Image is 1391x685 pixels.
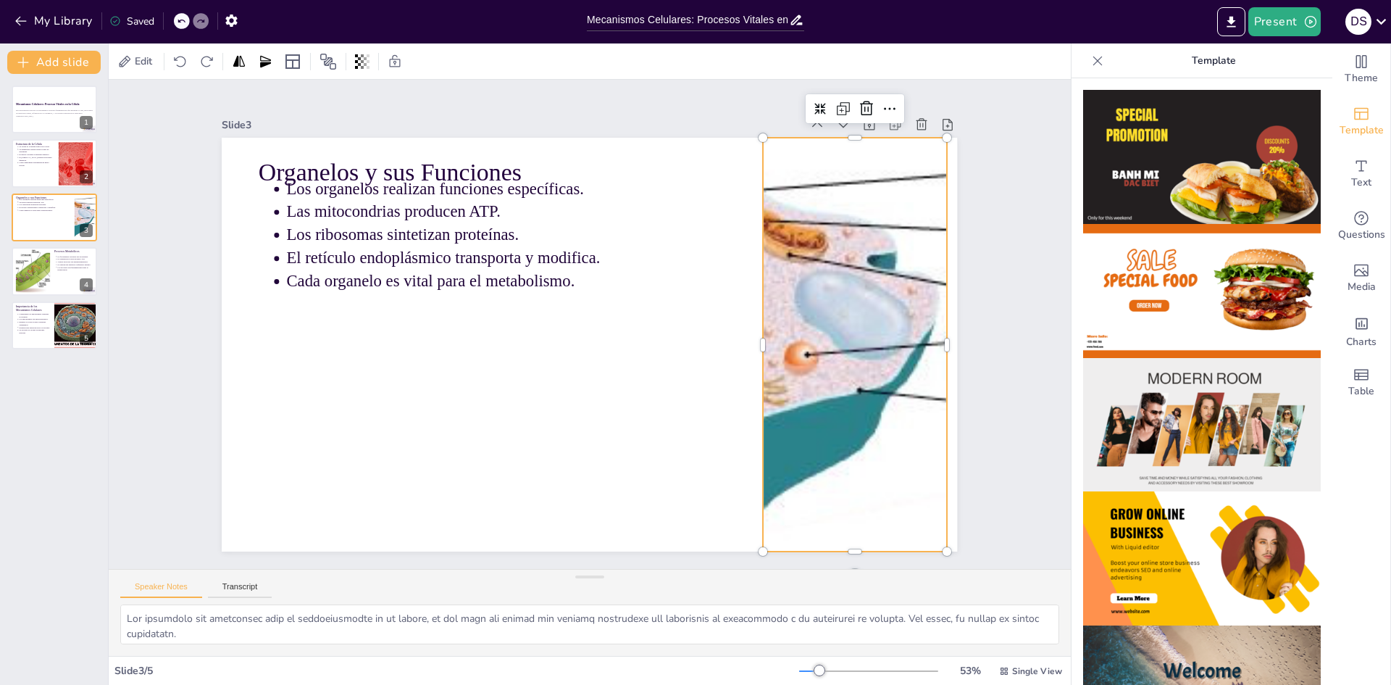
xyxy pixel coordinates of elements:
p: El núcleo contiene el material genético. [19,153,54,156]
p: Los ribosomas sintetizan proteínas. [19,203,71,206]
p: Template [1109,43,1318,78]
p: Importancia de los Mecanismos Celulares [16,304,50,312]
span: Text [1351,175,1371,191]
div: Get real-time input from your audience [1332,200,1390,252]
div: Layout [281,50,304,73]
div: 1 [12,86,97,133]
p: La fotosíntesis convierte luz en energía. [57,255,93,258]
p: Las mitocondrias producen ATP. [19,201,71,204]
img: thumb-1.png [1083,90,1321,224]
span: Single View [1012,665,1062,677]
button: My Library [11,9,99,33]
p: Cada componente desempeña un papel crucial. [19,161,54,166]
p: Estudiar la célula ayuda a entender organismos. [19,320,50,325]
p: Estructura de la Célula [16,141,54,146]
span: Charts [1346,334,1377,350]
p: El retículo endoplásmico transporta y modifica. [19,206,71,209]
p: Esta presentación explora los mecanismos celulares fundamentales que permiten la vida, incluyendo... [16,109,93,115]
img: thumb-3.png [1083,358,1321,492]
div: 3 [80,224,93,237]
p: Comprender los mecanismos celulares es esencial. [19,312,50,317]
div: Add images, graphics, shapes or video [1332,252,1390,304]
div: Saved [109,14,154,28]
div: Add text boxes [1332,148,1390,200]
div: Add ready made slides [1332,96,1390,148]
div: 1 [80,116,93,129]
strong: Mecanismos Celulares: Procesos Vitales en la Célula [16,103,80,106]
button: Export to PowerPoint [1217,7,1245,36]
input: Insert title [587,9,789,30]
span: Template [1340,123,1384,138]
div: D S [1345,9,1371,35]
span: Table [1348,383,1374,399]
p: Los procesos son fundamentales para la homeostasis. [57,266,93,271]
div: 3 [12,194,97,241]
p: Los mecanismos son interconectados. [19,317,50,320]
p: La biología es la base de muchas ciencias. [19,328,50,333]
p: La regulación asegura el equilibrio interno. [57,263,93,266]
div: 53 % [953,664,987,678]
span: Position [319,53,337,70]
textarea: Lor ipsumdolo sit ametconsec adip el seddoeiusmodte in ut labore, et dol magn ali enimad min veni... [120,605,1059,644]
div: 5 [80,332,93,345]
p: La respiración celular produce ATP. [57,258,93,261]
p: La membrana celular regula el paso de sustancias. [19,148,54,153]
div: Slide 3 [708,34,900,589]
button: Transcript [208,582,272,598]
img: thumb-4.png [1083,491,1321,626]
p: Fomenta una apreciación de la biología. [19,326,50,329]
div: 4 [80,278,93,291]
button: D S [1345,7,1371,36]
div: Add charts and graphs [1332,304,1390,357]
p: Los ribosomas sintetizan proteínas. [618,60,779,496]
button: Present [1248,7,1321,36]
button: Add slide [7,51,101,74]
div: Change the overall theme [1332,43,1390,96]
span: Questions [1338,227,1385,243]
p: Cada organelo es vital para el metabolismo. [575,46,735,481]
p: Organelos y sus Funciones [672,51,853,517]
p: Procesos Metabólicos [54,249,93,254]
img: thumb-2.png [1083,224,1321,358]
span: Media [1348,279,1376,295]
span: Edit [132,54,155,68]
p: Los organelos realizan funciones específicas. [19,198,71,201]
p: El retículo endoplásmico transporta y modifica. [596,53,757,489]
p: Las mitocondrias producen ATP. [640,67,801,503]
span: Theme [1345,70,1378,86]
div: 2 [12,139,97,187]
div: 2 [80,170,93,183]
div: 4 [12,247,97,295]
div: 5 [12,302,97,349]
p: La célula es la unidad básica de la vida. [19,145,54,148]
p: Los organelos realizan funciones específicas. [662,75,823,510]
p: El [MEDICAL_DATA] alberga reacciones químicas. [19,156,54,161]
p: Generated with [URL] [16,115,93,117]
p: Cada organelo es vital para el metabolismo. [19,209,71,212]
p: Organelos y sus Funciones [16,196,72,200]
div: Slide 3 / 5 [114,664,799,678]
p: Ambos procesos son interdependientes. [57,261,93,264]
div: Add a table [1332,357,1390,409]
button: Speaker Notes [120,582,202,598]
